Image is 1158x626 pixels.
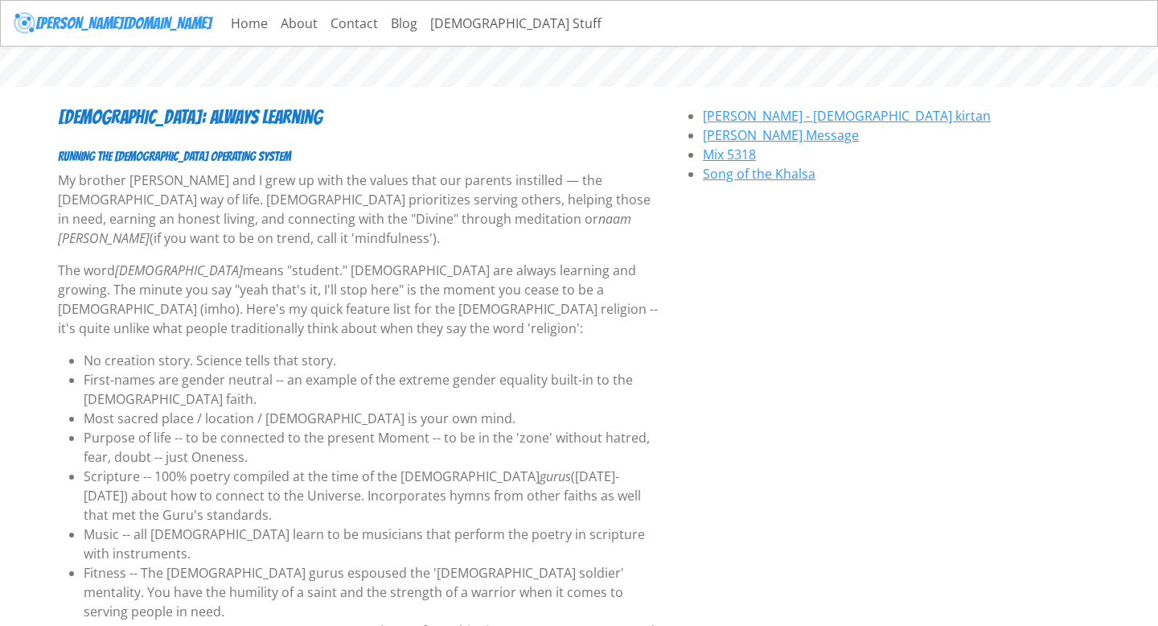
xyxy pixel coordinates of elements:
li: Purpose of life -- to be connected to the present Moment -- to be in the 'zone' without hatred, f... [84,428,658,467]
a: Contact [324,7,384,39]
a: Song of the Khalsa [703,165,815,183]
a: Mix 5318 [703,146,756,163]
i: naam [PERSON_NAME] [58,210,631,247]
h6: RUNNING THE [DEMOGRAPHIC_DATA] OPERATING SYSTEM [58,149,658,164]
li: Fitness -- The [DEMOGRAPHIC_DATA] gurus espoused the '[DEMOGRAPHIC_DATA] soldier' mentality. You ... [84,563,658,621]
li: No creation story. Science tells that story. [84,351,658,370]
li: First-names are gender neutral -- an example of the extreme gender equality built-in to the [DEMO... [84,370,658,409]
a: [PERSON_NAME] Message [703,126,859,144]
a: [DEMOGRAPHIC_DATA] Stuff [424,7,608,39]
p: The word means "student." [DEMOGRAPHIC_DATA] are always learning and growing. The minute you say ... [58,261,658,338]
a: [PERSON_NAME] - [DEMOGRAPHIC_DATA] kirtan [703,107,991,125]
a: About [274,7,324,39]
h4: [DEMOGRAPHIC_DATA]: Always Learning [58,106,658,130]
p: My brother [PERSON_NAME] and I grew up with the values that our parents instilled — the [DEMOGRAP... [58,171,658,248]
i: [DEMOGRAPHIC_DATA] [115,262,243,279]
a: Home [224,7,274,39]
li: Most sacred place / location / [DEMOGRAPHIC_DATA] is your own mind. [84,409,658,428]
li: Scripture -- 100% poetry compiled at the time of the [DEMOGRAPHIC_DATA] ([DATE]-[DATE]) about how... [84,467,658,525]
i: gurus [540,467,571,485]
a: [PERSON_NAME][DOMAIN_NAME] [14,7,211,39]
li: Music -- all [DEMOGRAPHIC_DATA] learn to be musicians that perform the poetry in scripture with i... [84,525,658,563]
a: Blog [384,7,424,39]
